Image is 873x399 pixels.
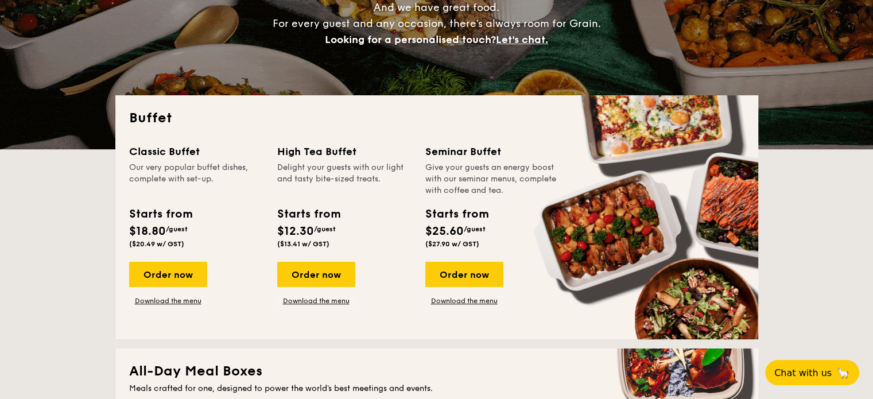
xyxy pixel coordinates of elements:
[425,162,560,196] div: Give your guests an energy boost with our seminar menus, complete with coffee and tea.
[277,162,412,196] div: Delight your guests with our light and tasty bite-sized treats.
[765,360,859,385] button: Chat with us🦙
[314,225,336,233] span: /guest
[325,33,496,46] span: Looking for a personalised touch?
[277,144,412,160] div: High Tea Buffet
[273,1,601,46] span: And we have great food. For every guest and any occasion, there’s always room for Grain.
[425,262,503,287] div: Order now
[425,296,503,305] a: Download the menu
[129,362,744,381] h2: All-Day Meal Boxes
[129,240,184,248] span: ($20.49 w/ GST)
[277,224,314,238] span: $12.30
[464,225,486,233] span: /guest
[129,144,263,160] div: Classic Buffet
[425,224,464,238] span: $25.60
[496,33,548,46] span: Let's chat.
[277,262,355,287] div: Order now
[277,206,340,223] div: Starts from
[425,206,488,223] div: Starts from
[129,109,744,127] h2: Buffet
[425,144,560,160] div: Seminar Buffet
[425,240,479,248] span: ($27.90 w/ GST)
[129,162,263,196] div: Our very popular buffet dishes, complete with set-up.
[129,262,207,287] div: Order now
[836,366,850,379] span: 🦙
[129,383,744,394] div: Meals crafted for one, designed to power the world's best meetings and events.
[129,224,166,238] span: $18.80
[277,296,355,305] a: Download the menu
[129,296,207,305] a: Download the menu
[277,240,329,248] span: ($13.41 w/ GST)
[166,225,188,233] span: /guest
[129,206,192,223] div: Starts from
[774,367,832,378] span: Chat with us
